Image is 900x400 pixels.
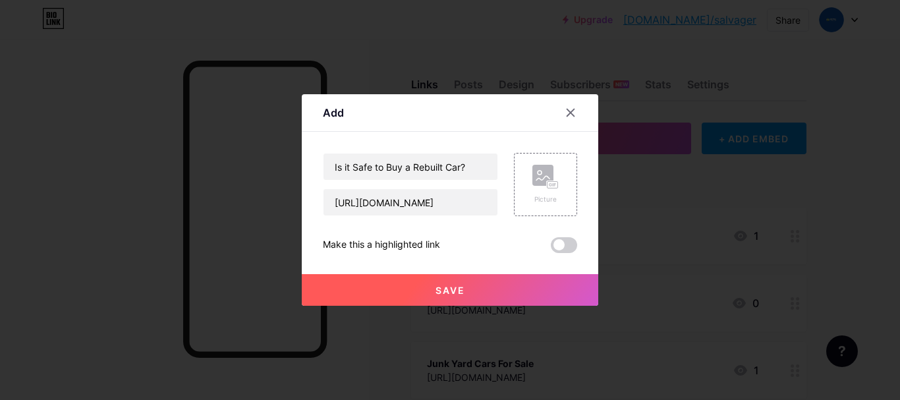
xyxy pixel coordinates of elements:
div: Make this a highlighted link [323,237,440,253]
button: Save [302,274,598,306]
input: Title [323,154,497,180]
div: Add [323,105,344,121]
span: Save [436,285,465,296]
input: URL [323,189,497,215]
div: Picture [532,194,559,204]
